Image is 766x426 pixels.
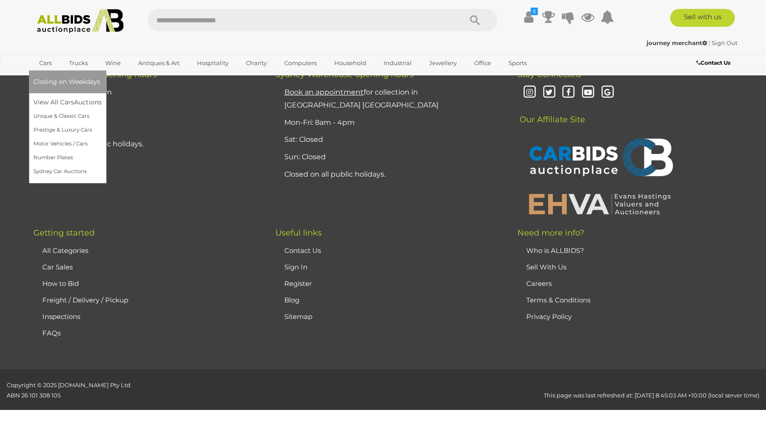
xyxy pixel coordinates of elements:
a: Wine [99,56,127,70]
li: Sun: Closed [282,149,495,166]
b: Contact Us [696,59,730,66]
a: Charity [240,56,273,70]
li: Closed on all public holidays. [282,166,495,183]
a: Who is ALLBIDS? [526,246,584,255]
span: Getting started [33,228,94,238]
a: Sitemap [284,312,312,321]
li: Sat: 9am - 12pm [40,101,253,119]
span: Useful links [275,228,322,238]
a: Household [328,56,372,70]
a: Antiques & Art [132,56,185,70]
a: Contact Us [696,58,733,68]
i: Instagram [522,85,537,100]
a: Sell with us [670,9,735,27]
a: journey merchant [647,39,709,46]
strong: journey merchant [647,39,707,46]
img: EHVA | Evans Hastings Valuers and Auctioneers [524,192,676,215]
a: Office [468,56,497,70]
li: Mon-Fri: 9am - 5pm [40,84,253,101]
i: Twitter [541,85,557,100]
a: Hospitality [191,56,234,70]
i: Youtube [580,85,596,100]
a: Computers [279,56,323,70]
span: Sydney Warehouse opening hours [275,70,414,79]
i: Facebook [561,85,576,100]
span: Need more info? [517,228,584,238]
a: Sell With Us [526,263,566,271]
button: Search [453,9,497,31]
a: Cars [33,56,57,70]
a: Register [284,279,312,288]
li: Closed on all public holidays. [40,136,253,153]
a: How to Bid [42,279,79,288]
a: Book an appointmentfor collection in [GEOGRAPHIC_DATA] [GEOGRAPHIC_DATA] [284,88,438,109]
a: Contact Us [284,246,321,255]
div: This page was last refreshed at: [DATE] 8:45:03 AM +10:00 (local server time) [192,380,766,401]
a: Sign Out [712,39,737,46]
a: $ [522,9,536,25]
a: Industrial [378,56,418,70]
a: Privacy Policy [526,312,572,321]
a: Blog [284,296,299,304]
a: Careers [526,279,552,288]
img: Allbids.com.au [32,9,129,33]
a: Inspections [42,312,80,321]
a: Terms & Conditions [526,296,590,304]
li: Sat: Closed [282,131,495,149]
a: Freight / Delivery / Pickup [42,296,128,304]
img: CARBIDS Auctionplace [524,129,676,188]
u: Book an appointment [284,88,364,96]
a: Jewellery [423,56,463,70]
a: Trucks [63,56,94,70]
span: Stay Connected [517,70,581,79]
i: $ [531,8,538,15]
a: Car Sales [42,263,73,271]
i: Google [600,85,615,100]
span: | [709,39,710,46]
li: Mon-Fri: 8am - 4pm [282,114,495,132]
a: Sports [503,56,533,70]
a: All Categories [42,246,88,255]
a: Sign In [284,263,307,271]
li: Sun: Closed [40,119,253,136]
span: Our Affiliate Site [517,101,585,124]
a: FAQs [42,329,61,337]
